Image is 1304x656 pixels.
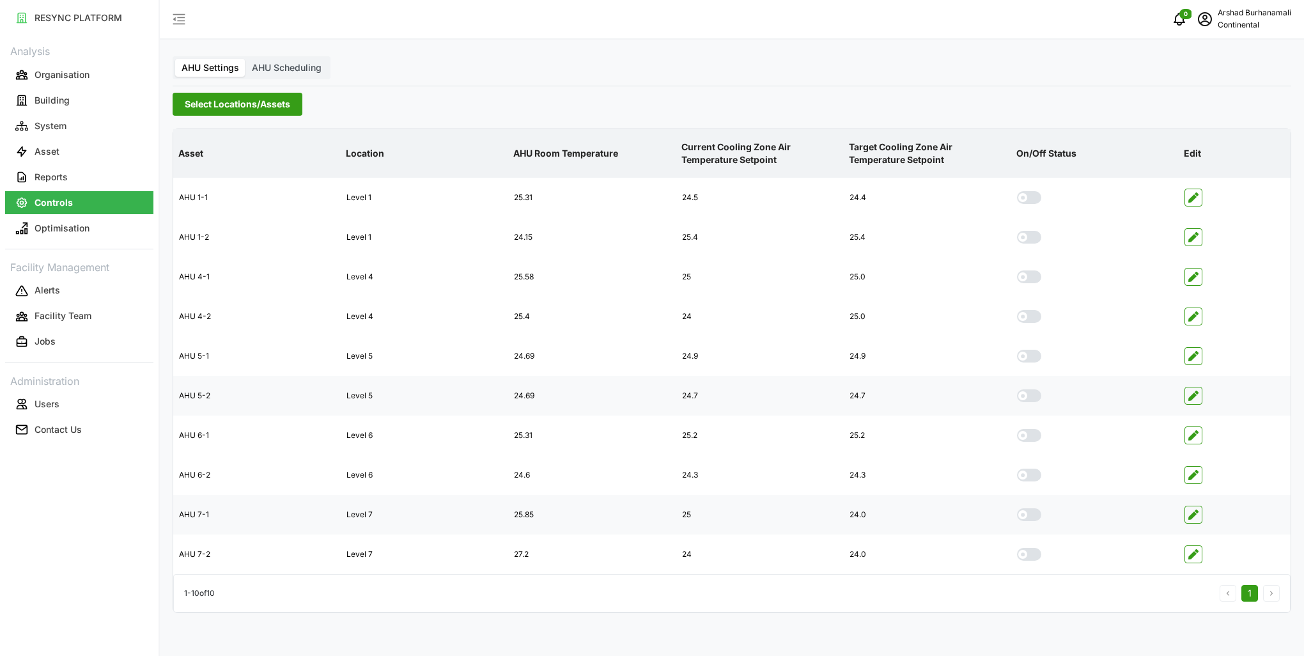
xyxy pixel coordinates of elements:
p: Target Cooling Zone Air Temperature Setpoint [846,130,1009,177]
div: 25.85 [509,499,675,531]
div: Level 4 [341,262,508,293]
div: AHU 6-1 [174,420,340,451]
div: Level 7 [341,499,508,531]
button: Select Locations/Assets [173,93,302,116]
div: AHU 4-1 [174,262,340,293]
p: Arshad Burhanamali [1218,7,1291,19]
button: Optimisation [5,217,153,240]
div: Level 1 [341,222,508,253]
div: Level 5 [341,380,508,412]
button: Users [5,393,153,416]
div: 24.3 [677,460,843,491]
div: Level 6 [341,460,508,491]
p: Edit [1181,137,1288,170]
p: RESYNC PLATFORM [35,12,122,24]
div: 25.4 [844,222,1011,253]
div: AHU 1-2 [174,222,340,253]
div: AHU 4-2 [174,301,340,332]
a: System [5,113,153,139]
div: 24.7 [844,380,1011,412]
button: RESYNC PLATFORM [5,6,153,29]
div: 25.58 [509,262,675,293]
button: Jobs [5,331,153,354]
div: Level 5 [341,341,508,372]
p: 1 - 10 of 10 [184,588,215,600]
a: Jobs [5,329,153,355]
div: 25.2 [677,420,843,451]
p: Facility Team [35,309,91,322]
div: 25.4 [677,222,843,253]
div: AHU 6-2 [174,460,340,491]
span: 0 [1184,10,1188,19]
div: 24.15 [509,222,675,253]
div: 24.9 [677,341,843,372]
a: RESYNC PLATFORM [5,5,153,31]
div: 24.4 [844,182,1011,214]
button: Asset [5,140,153,163]
div: AHU 5-2 [174,380,340,412]
a: Reports [5,164,153,190]
button: System [5,114,153,137]
div: 24.5 [677,182,843,214]
div: Level 7 [341,539,508,570]
div: 24.9 [844,341,1011,372]
div: AHU 5-1 [174,341,340,372]
div: 24.69 [509,380,675,412]
div: 25 [677,262,843,293]
p: AHU Room Temperature [511,137,673,170]
button: Alerts [5,279,153,302]
p: Continental [1218,19,1291,31]
p: Optimisation [35,222,89,235]
p: System [35,120,66,132]
span: Select Locations/Assets [185,93,290,115]
button: 1 [1241,585,1258,602]
span: AHU Scheduling [252,62,322,73]
button: Building [5,89,153,112]
p: Asset [35,145,59,158]
p: Analysis [5,41,153,59]
span: AHU Settings [182,62,239,73]
div: Level 4 [341,301,508,332]
p: Current Cooling Zone Air Temperature Setpoint [679,130,841,177]
a: Optimisation [5,215,153,241]
div: 24 [677,539,843,570]
a: Facility Team [5,304,153,329]
div: 24.0 [844,539,1011,570]
p: Jobs [35,335,56,348]
a: Users [5,391,153,417]
div: 24.6 [509,460,675,491]
div: 25.31 [509,420,675,451]
p: Organisation [35,68,89,81]
p: Users [35,398,59,410]
button: schedule [1192,6,1218,32]
button: Facility Team [5,305,153,328]
button: Reports [5,166,153,189]
p: Controls [35,196,73,209]
p: Asset [176,137,338,170]
p: Reports [35,171,68,184]
div: Level 1 [341,182,508,214]
div: AHU 1-1 [174,182,340,214]
p: Facility Management [5,257,153,276]
div: Level 6 [341,420,508,451]
p: Building [35,94,70,107]
p: Location [343,137,506,170]
div: 24.69 [509,341,675,372]
button: Organisation [5,63,153,86]
div: 25.4 [509,301,675,332]
button: Controls [5,191,153,214]
p: Contact Us [35,423,82,436]
button: Contact Us [5,418,153,441]
a: Controls [5,190,153,215]
a: Alerts [5,278,153,304]
a: Organisation [5,62,153,88]
div: 25.2 [844,420,1011,451]
div: 25.31 [509,182,675,214]
a: Building [5,88,153,113]
p: On/Off Status [1014,137,1176,170]
div: AHU 7-1 [174,499,340,531]
div: 25.0 [844,262,1011,293]
p: Administration [5,371,153,389]
a: Asset [5,139,153,164]
div: 24.3 [844,460,1011,491]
